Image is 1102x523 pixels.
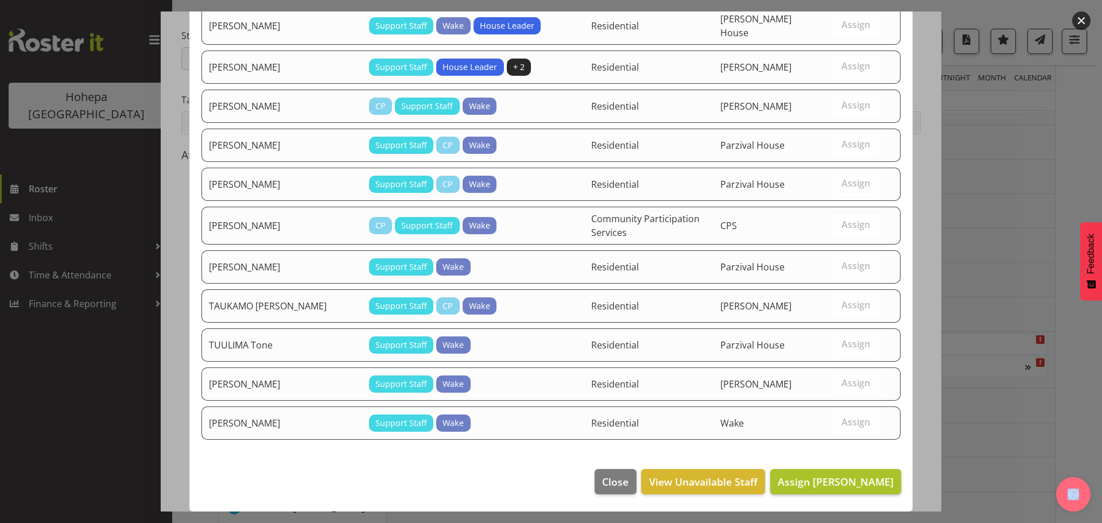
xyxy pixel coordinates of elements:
img: help-xxl-2.png [1068,489,1079,500]
td: TAUKAMO [PERSON_NAME] [201,289,362,323]
td: [PERSON_NAME] [201,168,362,201]
span: [PERSON_NAME] House [720,13,791,39]
span: Wake [443,417,464,429]
span: Support Staff [375,300,427,312]
span: Wake [469,219,490,232]
span: Assign [841,338,870,350]
span: Assign [841,177,870,189]
td: [PERSON_NAME] [201,90,362,123]
span: Feedback [1086,234,1096,274]
td: [PERSON_NAME] [201,250,362,284]
td: [PERSON_NAME] [201,367,362,401]
span: CP [443,178,453,191]
span: Support Staff [401,219,453,232]
span: View Unavailable Staff [649,474,758,489]
span: Assign [841,99,870,111]
span: Residential [591,300,639,312]
span: Support Staff [375,417,427,429]
span: Support Staff [375,178,427,191]
span: Support Staff [375,378,427,390]
td: [PERSON_NAME] [201,129,362,162]
span: Parzival House [720,139,785,152]
span: CP [443,139,453,152]
span: Wake [469,300,490,312]
span: Wake [720,417,744,429]
td: TUULIMA Tone [201,328,362,362]
span: Assign [841,260,870,272]
span: Residential [591,100,639,113]
span: Wake [443,20,464,32]
span: [PERSON_NAME] [720,100,791,113]
span: Assign [841,138,870,150]
span: Residential [591,378,639,390]
span: Wake [469,178,490,191]
span: Assign [PERSON_NAME] [778,475,894,489]
span: Residential [591,417,639,429]
span: Residential [591,178,639,191]
span: Parzival House [720,261,785,273]
span: CPS [720,219,737,232]
span: Close [602,474,628,489]
span: Assign [841,299,870,311]
td: [PERSON_NAME] [201,207,362,245]
span: Wake [443,339,464,351]
span: House Leader [443,61,497,73]
span: Assign [841,416,870,428]
span: Assign [841,19,870,30]
span: Community Participation Services [591,212,700,239]
span: Wake [469,100,490,113]
span: CP [375,219,386,232]
span: Support Staff [375,20,427,32]
span: Support Staff [401,100,453,113]
span: CP [443,300,453,312]
span: House Leader [480,20,534,32]
td: [PERSON_NAME] [201,51,362,84]
span: Support Staff [375,261,427,273]
span: Support Staff [375,139,427,152]
span: Wake [469,139,490,152]
span: [PERSON_NAME] [720,61,791,73]
span: Parzival House [720,178,785,191]
span: Residential [591,61,639,73]
span: Residential [591,139,639,152]
span: Residential [591,339,639,351]
span: Residential [591,261,639,273]
span: Parzival House [720,339,785,351]
button: View Unavailable Staff [641,469,765,494]
button: Feedback - Show survey [1080,222,1102,300]
span: Assign [841,377,870,389]
td: [PERSON_NAME] [201,406,362,440]
span: + 2 [513,61,525,73]
span: Wake [443,261,464,273]
span: Assign [841,219,870,230]
td: [PERSON_NAME] [201,7,362,45]
span: [PERSON_NAME] [720,300,791,312]
button: Assign [PERSON_NAME] [770,469,901,494]
button: Close [595,469,636,494]
span: Residential [591,20,639,32]
span: CP [375,100,386,113]
span: Wake [443,378,464,390]
span: [PERSON_NAME] [720,378,791,390]
span: Support Staff [375,339,427,351]
span: Support Staff [375,61,427,73]
span: Assign [841,60,870,72]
